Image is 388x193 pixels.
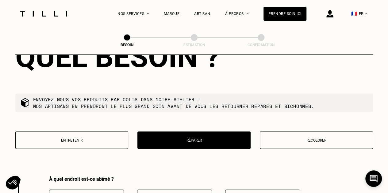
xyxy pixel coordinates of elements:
img: Menu déroulant [147,13,149,14]
div: Confirmation [230,43,292,47]
div: Quel besoin ? [15,40,373,74]
p: Réparer [141,138,247,143]
img: Menu déroulant à propos [246,13,249,14]
a: Artisan [194,12,210,16]
img: Logo du service de couturière Tilli [18,11,69,17]
div: À quel endroit est-ce abîmé ? [49,176,373,182]
div: Estimation [163,43,225,47]
p: Envoyez-nous vos produits par colis dans notre atelier ! Nos artisans en prendront le plus grand ... [33,96,314,109]
button: Réparer [137,132,251,149]
img: commande colis [20,98,30,108]
button: Entretenir [15,132,129,149]
img: icône connexion [326,10,333,17]
span: 🇫🇷 [351,11,357,17]
p: Entretenir [19,138,125,143]
a: Prendre soin ici [263,7,306,21]
a: Marque [164,12,179,16]
button: Recolorer [260,132,373,149]
p: Recolorer [263,138,370,143]
div: Besoin [96,43,158,47]
img: menu déroulant [365,13,367,14]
